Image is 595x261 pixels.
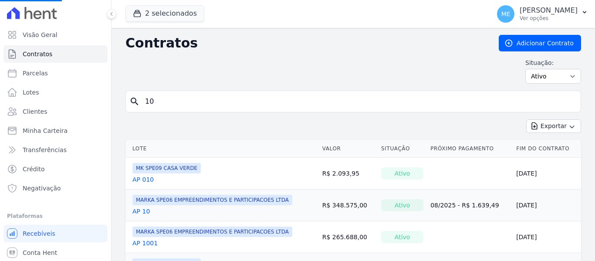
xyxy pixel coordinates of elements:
a: AP 010 [132,175,154,184]
span: Contratos [23,50,52,58]
label: Situação: [525,58,581,67]
div: Ativo [381,167,423,180]
span: Visão Geral [23,31,57,39]
span: Negativação [23,184,61,193]
a: 08/2025 - R$ 1.639,49 [430,202,499,209]
a: Transferências [3,141,108,159]
span: Clientes [23,107,47,116]
td: R$ 348.575,00 [319,190,378,221]
p: [PERSON_NAME] [520,6,578,15]
th: Lote [125,140,319,158]
a: Clientes [3,103,108,120]
th: Fim do Contrato [513,140,581,158]
button: Exportar [526,119,581,133]
a: Contratos [3,45,108,63]
span: Conta Hent [23,248,57,257]
a: Recebíveis [3,225,108,242]
span: Crédito [23,165,45,173]
a: Adicionar Contrato [499,35,581,51]
a: Minha Carteira [3,122,108,139]
td: R$ 265.688,00 [319,221,378,253]
i: search [129,96,140,107]
span: Transferências [23,146,67,154]
div: Plataformas [7,211,104,221]
td: [DATE] [513,158,581,190]
span: MARKA SPE06 EMPREENDIMENTOS E PARTICIPACOES LTDA [132,195,292,205]
span: MARKA SPE06 EMPREENDIMENTOS E PARTICIPACOES LTDA [132,227,292,237]
th: Valor [319,140,378,158]
span: Parcelas [23,69,48,78]
p: Ver opções [520,15,578,22]
a: AP 1001 [132,239,158,247]
a: Lotes [3,84,108,101]
input: Buscar por nome do lote [140,93,577,110]
th: Situação [378,140,427,158]
div: Ativo [381,199,423,211]
td: [DATE] [513,221,581,253]
a: Visão Geral [3,26,108,44]
a: Parcelas [3,64,108,82]
span: Lotes [23,88,39,97]
th: Próximo Pagamento [427,140,513,158]
span: MK SPE09 CASA VERDE [132,163,201,173]
span: Recebíveis [23,229,55,238]
a: Negativação [3,180,108,197]
a: Crédito [3,160,108,178]
button: 2 selecionados [125,5,204,22]
span: Minha Carteira [23,126,68,135]
div: Ativo [381,231,423,243]
span: ME [501,11,510,17]
td: [DATE] [513,190,581,221]
button: ME [PERSON_NAME] Ver opções [490,2,595,26]
a: AP 10 [132,207,150,216]
h2: Contratos [125,35,485,51]
td: R$ 2.093,95 [319,158,378,190]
